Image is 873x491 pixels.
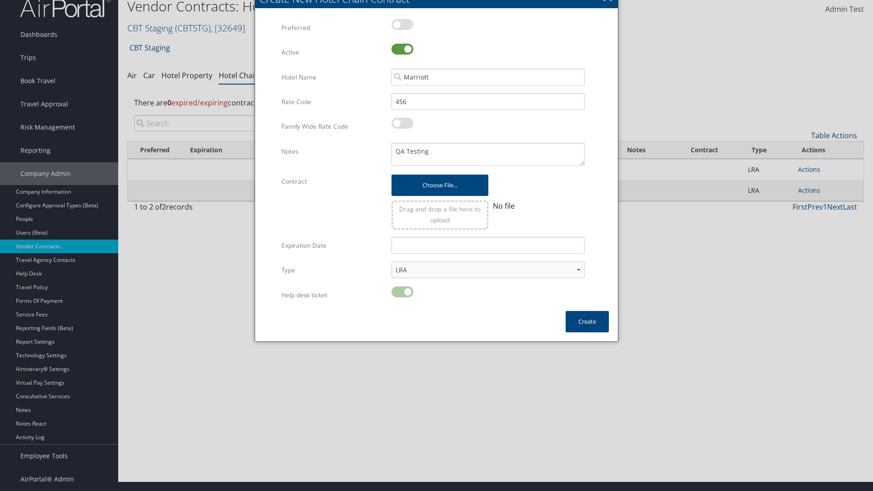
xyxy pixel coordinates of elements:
label: Expiration Date [281,237,385,254]
label: Notes [281,143,385,160]
label: Type [281,261,385,279]
span: Drag and drop a file here to upload [399,205,481,224]
label: Hotel Name [281,69,385,86]
label: Contract [281,173,385,190]
label: Rate Code [281,93,385,110]
span: No file [493,201,515,211]
label: Preferred [281,19,385,36]
label: Family Wide Rate Code [281,118,385,135]
label: Active [281,44,385,61]
label: Help desk ticket [281,286,385,304]
button: Create [566,311,609,332]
